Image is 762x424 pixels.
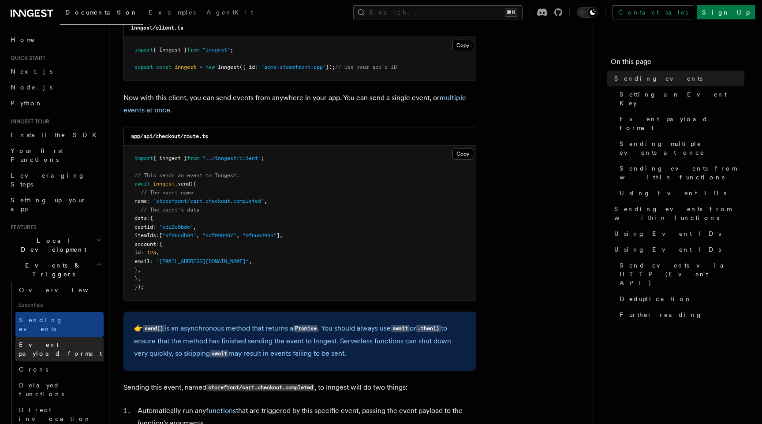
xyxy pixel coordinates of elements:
[141,207,199,213] span: // The event's data
[202,47,230,53] span: "inngest"
[123,93,466,114] a: multiple events at once
[138,275,141,282] span: ,
[11,84,52,91] span: Node.js
[452,148,473,160] button: Copy
[264,198,267,204] span: ,
[134,181,150,187] span: await
[11,100,43,107] span: Python
[620,189,726,197] span: Using Event IDs
[620,261,744,287] span: Send events via HTTP (Event API)
[19,406,91,422] span: Direct invocation
[11,147,63,163] span: Your first Functions
[7,261,96,279] span: Events & Triggers
[210,350,228,357] code: await
[15,298,104,312] span: Essentials
[614,245,721,254] span: Using Event IDs
[616,160,744,185] a: Sending events from within functions
[138,267,141,273] span: ,
[611,226,744,242] a: Using Event IDs
[60,3,143,25] a: Documentation
[156,249,159,256] span: ,
[276,232,280,238] span: ]
[280,232,283,238] span: ,
[7,79,104,95] a: Node.js
[613,5,693,19] a: Contact sales
[236,232,239,238] span: ,
[150,215,153,221] span: {
[141,190,193,196] span: // The event name
[620,139,744,157] span: Sending multiple events at once
[134,224,153,230] span: cartId
[7,32,104,48] a: Home
[134,275,138,282] span: }
[505,8,517,17] kbd: ⌘K
[7,257,104,282] button: Events & Triggers
[620,164,744,182] span: Sending events from within functions
[205,64,215,70] span: new
[7,55,45,62] span: Quick start
[153,155,187,161] span: { inngest }
[134,215,147,221] span: data
[616,291,744,307] a: Deduplication
[19,286,110,294] span: Overview
[391,325,409,332] code: await
[11,172,85,188] span: Leveraging Steps
[147,249,156,256] span: 123
[7,143,104,167] a: Your first Functions
[206,9,253,16] span: AgentKit
[616,86,744,111] a: Setting an Event Key
[134,172,239,179] span: // This sends an event to Inngest.
[620,310,702,319] span: Further reading
[153,181,175,187] span: inngest
[201,3,258,24] a: AgentKit
[11,197,86,212] span: Setting up your app
[620,294,692,303] span: Deduplication
[611,71,744,86] a: Sending events
[159,224,193,230] span: "ed12c8bde"
[452,40,473,51] button: Copy
[196,232,199,238] span: ,
[202,232,236,238] span: "sdf098487"
[159,241,162,247] span: {
[19,341,102,357] span: Event payload format
[697,5,755,19] a: Sign Up
[206,384,314,391] code: storefront/cart.checkout.completed
[153,224,156,230] span: :
[7,118,49,125] span: Inngest tour
[134,322,466,360] p: 👉 is an asynchronous method that returns a . You should always use or to ensure that the method h...
[15,361,104,377] a: Crons
[620,90,744,108] span: Setting an Event Key
[134,258,150,264] span: email
[153,47,187,53] span: { Inngest }
[11,35,35,44] span: Home
[7,236,96,254] span: Local Development
[335,64,397,70] span: // Use your app's ID
[134,64,153,70] span: export
[162,232,196,238] span: "9f08sdh84"
[7,233,104,257] button: Local Development
[614,74,702,83] span: Sending events
[7,192,104,217] a: Setting up your app
[150,258,153,264] span: :
[611,201,744,226] a: Sending events from within functions
[156,232,159,238] span: :
[131,133,208,139] code: app/api/checkout/route.ts
[293,325,318,332] code: Promise
[190,181,196,187] span: ({
[202,155,261,161] span: "../inngest/client"
[187,155,199,161] span: from
[147,215,150,221] span: :
[620,115,744,132] span: Event payload format
[143,325,164,332] code: send()
[616,307,744,323] a: Further reading
[614,229,721,238] span: Using Event IDs
[611,56,744,71] h4: On this page
[156,241,159,247] span: :
[326,64,335,70] span: });
[19,382,64,398] span: Delayed functions
[193,224,196,230] span: ,
[134,232,156,238] span: itemIds
[616,136,744,160] a: Sending multiple events at once
[7,224,37,231] span: Features
[261,155,264,161] span: ;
